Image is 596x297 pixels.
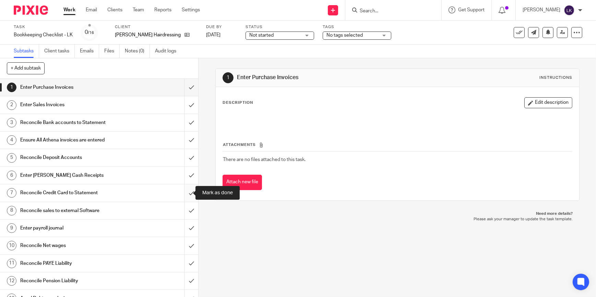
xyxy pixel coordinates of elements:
[223,72,234,83] div: 1
[86,7,97,13] a: Email
[7,188,16,198] div: 7
[20,188,125,198] h1: Reconcile Credit Card to Statement
[14,45,39,58] a: Subtasks
[20,135,125,145] h1: Ensure All Athena invoices are entered
[155,45,181,58] a: Audit logs
[80,45,99,58] a: Emails
[14,5,48,15] img: Pixie
[206,33,220,37] span: [DATE]
[7,62,45,74] button: + Add subtask
[20,152,125,163] h1: Reconcile Deposit Accounts
[63,7,75,13] a: Work
[359,8,421,14] input: Search
[539,75,572,81] div: Instructions
[85,28,94,36] div: 0
[44,45,75,58] a: Client tasks
[7,206,16,215] div: 8
[222,216,573,222] p: Please ask your manager to update the task template.
[7,241,16,250] div: 10
[524,97,572,108] button: Edit description
[20,240,125,251] h1: Reconcile Net wages
[107,7,122,13] a: Clients
[323,24,391,30] label: Tags
[88,31,94,35] small: /16
[133,7,144,13] a: Team
[7,83,16,92] div: 1
[206,24,237,30] label: Due by
[7,171,16,180] div: 6
[7,223,16,233] div: 9
[182,7,200,13] a: Settings
[20,258,125,269] h1: Reconcile PAYE Liability
[7,118,16,127] div: 3
[223,157,306,162] span: There are no files attached to this task.
[115,24,198,30] label: Client
[154,7,171,13] a: Reports
[14,32,73,38] div: Bookkeeping Checklist - LK
[458,8,485,12] span: Get Support
[20,276,125,286] h1: Reconcile Pension Liability
[7,153,16,163] div: 5
[7,100,16,110] div: 2
[237,74,412,81] h1: Enter Purchase Invoices
[20,100,125,110] h1: Enter Sales Invoices
[7,259,16,268] div: 11
[7,135,16,145] div: 4
[564,5,575,16] img: svg%3E
[326,33,363,38] span: No tags selected
[246,24,314,30] label: Status
[20,223,125,233] h1: Enter payroll journal
[7,276,16,286] div: 12
[20,170,125,181] h1: Enter [PERSON_NAME] Cash Receipts
[223,100,253,106] p: Description
[249,33,274,38] span: Not started
[14,24,73,30] label: Task
[223,143,256,147] span: Attachments
[222,211,573,216] p: Need more details?
[523,7,560,13] p: [PERSON_NAME]
[115,32,181,38] p: [PERSON_NAME] Hairdressing Ltd
[125,45,150,58] a: Notes (0)
[104,45,120,58] a: Files
[20,82,125,92] h1: Enter Purchase Invoices
[223,175,262,190] button: Attach new file
[20,117,125,128] h1: Reconcile Bank accounts to Statement
[20,206,125,216] h1: Reconcile sales to external Software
